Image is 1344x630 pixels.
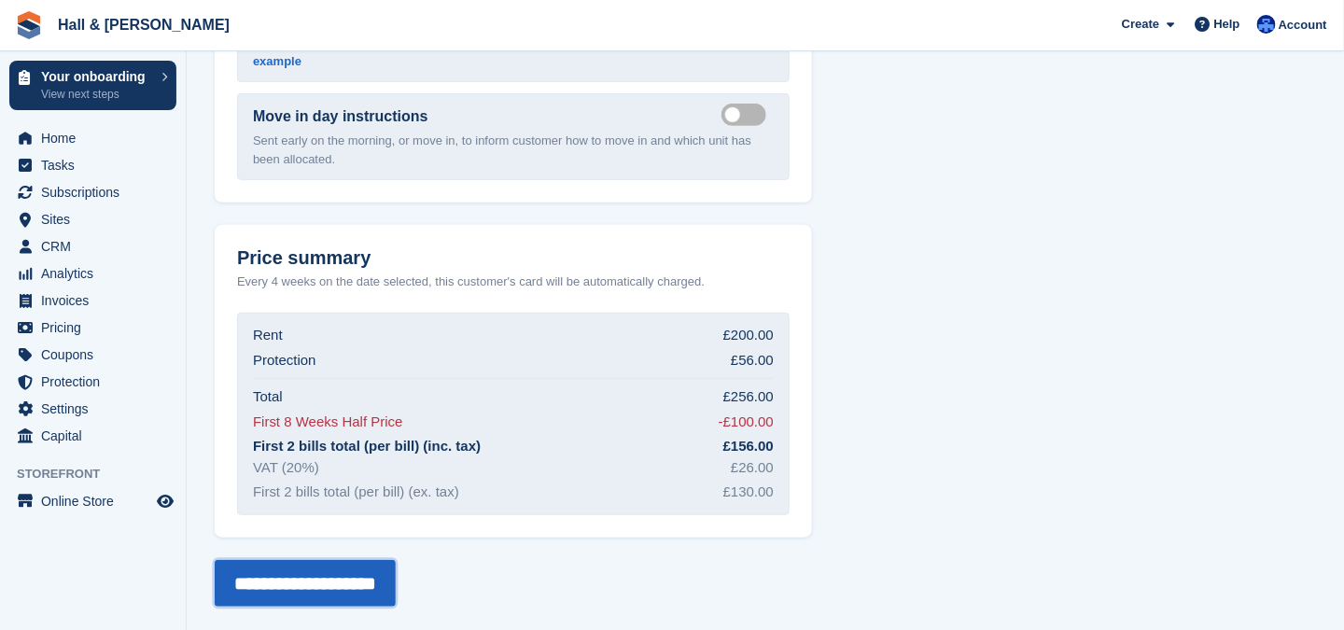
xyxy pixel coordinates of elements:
[9,396,176,422] a: menu
[253,350,316,371] div: Protection
[9,206,176,232] a: menu
[41,423,153,449] span: Capital
[9,423,176,449] a: menu
[41,152,153,178] span: Tasks
[9,287,176,314] a: menu
[9,488,176,514] a: menu
[721,113,774,116] label: Send move in day email
[9,152,176,178] a: menu
[154,490,176,512] a: Preview store
[253,436,481,457] div: First 2 bills total (per bill) (inc. tax)
[41,315,153,341] span: Pricing
[41,70,152,83] p: Your onboarding
[9,342,176,368] a: menu
[17,465,186,483] span: Storefront
[41,396,153,422] span: Settings
[253,457,319,479] div: VAT (20%)
[9,260,176,287] a: menu
[731,350,774,371] div: £56.00
[41,369,153,395] span: Protection
[9,125,176,151] a: menu
[1122,15,1159,34] span: Create
[41,287,153,314] span: Invoices
[1257,15,1276,34] img: Claire Banham
[237,247,790,269] h2: Price summary
[41,233,153,259] span: CRM
[15,11,43,39] img: stora-icon-8386f47178a22dfd0bd8f6a31ec36ba5ce8667c1dd55bd0f319d3a0aa187defe.svg
[1279,16,1327,35] span: Account
[41,206,153,232] span: Sites
[1214,15,1240,34] span: Help
[253,412,403,433] div: First 8 Weeks Half Price
[253,482,459,503] div: First 2 bills total (per bill) (ex. tax)
[253,386,283,408] div: Total
[50,9,237,40] a: Hall & [PERSON_NAME]
[253,35,747,68] a: View example
[9,61,176,110] a: Your onboarding View next steps
[719,412,774,433] div: -£100.00
[9,233,176,259] a: menu
[723,386,774,408] div: £256.00
[41,260,153,287] span: Analytics
[253,132,774,168] p: Sent early on the morning, or move in, to inform customer how to move in and which unit has been ...
[9,315,176,341] a: menu
[253,105,428,128] label: Move in day instructions
[41,342,153,368] span: Coupons
[9,369,176,395] a: menu
[253,325,283,346] div: Rent
[41,125,153,151] span: Home
[41,179,153,205] span: Subscriptions
[723,325,774,346] div: £200.00
[723,482,774,503] div: £130.00
[723,436,774,457] div: £156.00
[9,179,176,205] a: menu
[253,34,774,70] p: Send a confirmation email now with a link to set password and access customer portal.
[731,457,774,479] div: £26.00
[41,86,152,103] p: View next steps
[237,273,705,291] p: Every 4 weeks on the date selected, this customer's card will be automatically charged.
[41,488,153,514] span: Online Store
